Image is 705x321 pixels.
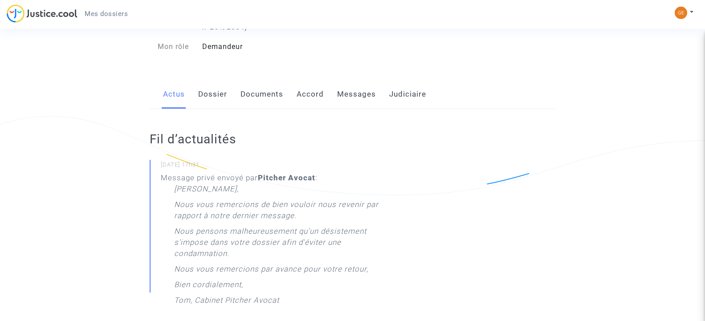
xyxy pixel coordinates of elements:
h2: Fil d’actualités [150,131,393,147]
a: Documents [240,80,283,109]
p: Nous vous remercions par avance pour votre retour, [174,264,368,279]
a: Actus [163,80,185,109]
p: [PERSON_NAME], [174,183,239,199]
p: Nous vous remercions de bien vouloir nous revenir par rapport à notre dernier message. [174,199,393,226]
span: Mes dossiers [85,10,128,18]
div: Mon rôle [143,41,196,52]
a: Accord [297,80,324,109]
div: Message privé envoyé par : [161,172,393,310]
div: Demandeur [196,41,353,52]
a: Messages [337,80,376,109]
b: Pitcher Avocat [258,173,315,182]
p: Nous pensons malheureusement qu'un désistement s'impose dans votre dossier afin d'éviter une cond... [174,226,393,264]
p: Tom, Cabinet Pitcher Avocat [174,295,279,310]
a: Judiciaire [389,80,426,109]
p: Bien cordialement, [174,279,243,295]
img: jc-logo.svg [7,4,77,23]
img: 92eb660d8ef6fe8d4ce212b5d5ab747f [675,7,687,19]
small: [DATE] 17h31 [161,161,393,172]
a: Dossier [198,80,227,109]
a: Mes dossiers [77,7,135,20]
